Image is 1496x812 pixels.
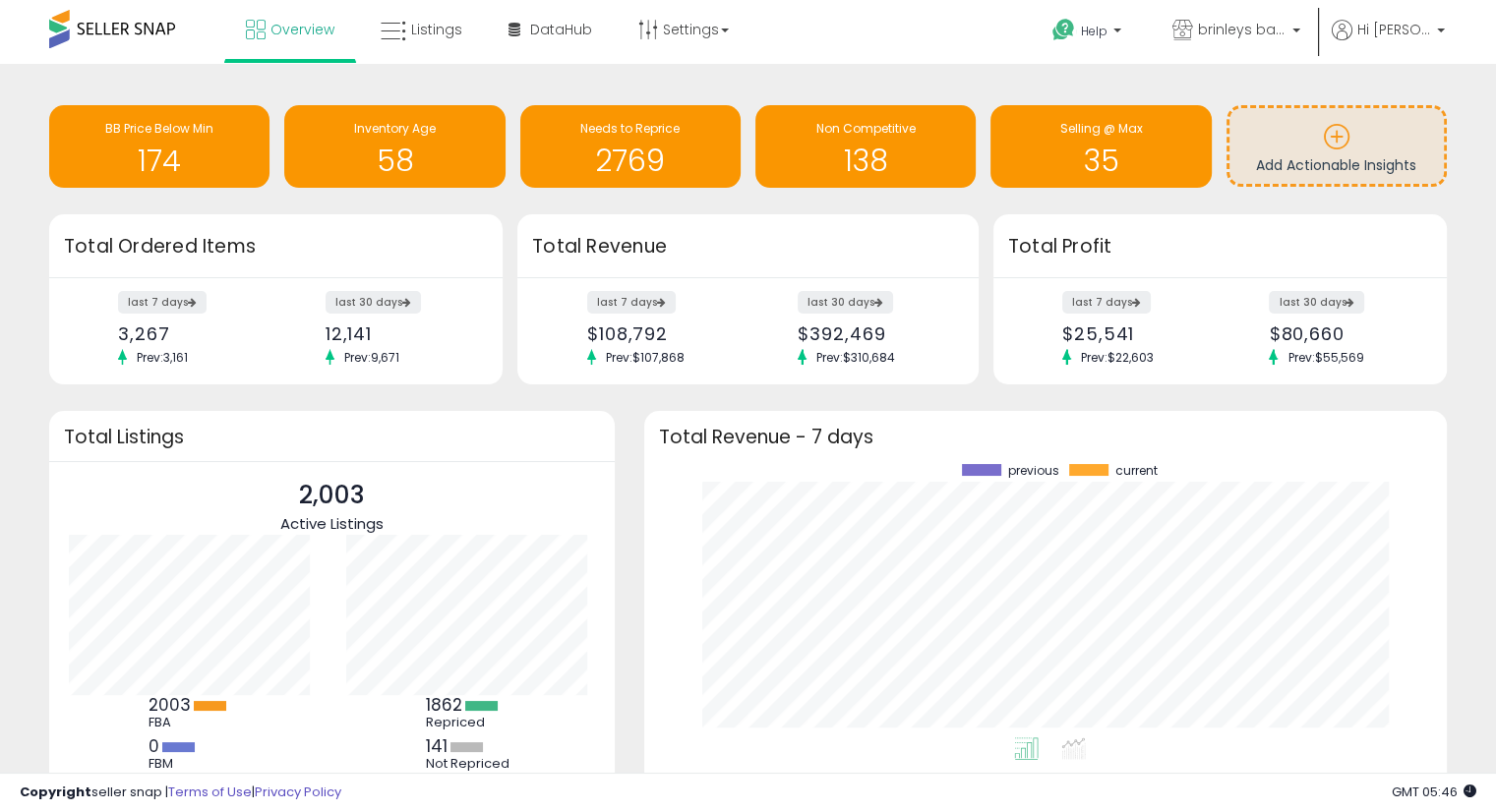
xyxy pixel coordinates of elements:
span: Prev: $107,868 [596,349,694,366]
span: Active Listings [280,513,384,534]
a: Inventory Age 58 [284,105,505,188]
b: 1862 [426,693,462,717]
a: Needs to Reprice 2769 [520,105,741,188]
span: Hi [PERSON_NAME] [1357,20,1431,39]
strong: Copyright [20,783,91,801]
span: Non Competitive [816,120,916,137]
h3: Total Revenue [532,233,964,261]
a: Help [1037,3,1141,64]
span: DataHub [530,20,592,39]
a: BB Price Below Min 174 [49,105,269,188]
b: 2003 [149,693,191,717]
div: 12,141 [326,323,468,344]
div: $392,469 [798,323,944,344]
h1: 35 [1000,145,1201,177]
p: 2,003 [280,477,384,514]
b: 0 [149,734,159,758]
div: FBM [149,756,237,772]
a: Add Actionable Insights [1229,108,1444,184]
span: Selling @ Max [1059,120,1142,137]
label: last 7 days [587,291,676,314]
span: Prev: $310,684 [807,349,905,366]
div: Not Repriced [426,756,514,772]
h3: Total Revenue - 7 days [659,430,1432,444]
span: BB Price Below Min [105,120,213,137]
div: $25,541 [1062,323,1205,344]
a: Hi [PERSON_NAME] [1332,20,1445,64]
div: FBA [149,715,237,730]
h3: Total Profit [1008,233,1432,261]
label: last 7 days [1062,291,1151,314]
h3: Total Listings [64,430,600,444]
div: Repriced [426,715,514,730]
span: 2025-09-11 05:46 GMT [1392,783,1476,801]
label: last 30 days [1269,291,1364,314]
a: Terms of Use [168,783,252,801]
span: Overview [270,20,334,39]
span: Help [1081,23,1107,39]
h1: 174 [59,145,260,177]
b: 141 [426,734,448,758]
span: previous [1008,464,1059,478]
span: current [1115,464,1158,478]
span: Prev: 9,671 [334,349,409,366]
div: 3,267 [118,323,261,344]
span: Prev: 3,161 [127,349,198,366]
h1: 138 [765,145,966,177]
span: Needs to Reprice [580,120,680,137]
a: Selling @ Max 35 [990,105,1211,188]
span: Prev: $55,569 [1278,349,1373,366]
h3: Total Ordered Items [64,233,488,261]
span: Prev: $22,603 [1071,349,1164,366]
div: seller snap | | [20,783,341,802]
span: Listings [411,20,462,39]
div: $80,660 [1269,323,1411,344]
div: $108,792 [587,323,734,344]
a: Privacy Policy [255,783,341,801]
label: last 7 days [118,291,207,314]
i: Get Help [1051,18,1076,42]
label: last 30 days [326,291,421,314]
h1: 2769 [530,145,731,177]
span: Add Actionable Insights [1256,155,1416,175]
label: last 30 days [798,291,893,314]
span: Inventory Age [354,120,436,137]
a: Non Competitive 138 [755,105,976,188]
h1: 58 [294,145,495,177]
span: brinleys bargains [1198,20,1287,39]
